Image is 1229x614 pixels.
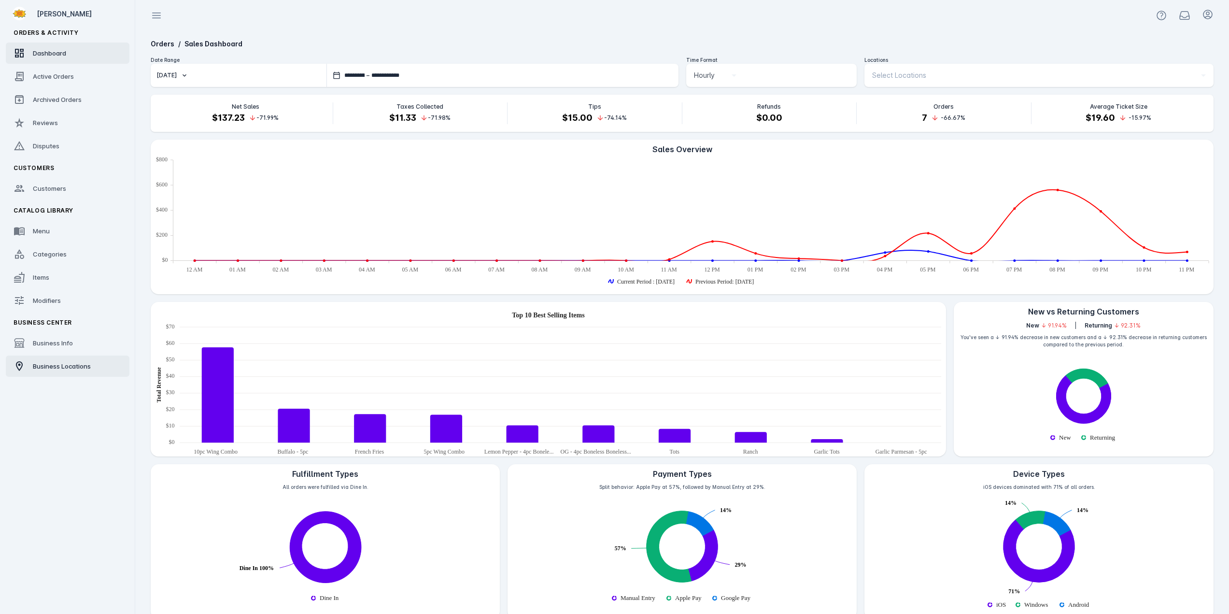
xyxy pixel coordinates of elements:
p: Taxes Collected [396,102,443,111]
a: Disputes [6,135,129,157]
text: Top 10 Best Selling Items [512,312,585,319]
text: $20 [166,406,175,413]
ellipse: Fri Aug 29 2025 12:00:00 GMT-0500 (Central Daylight Time): 0, Current Period : Aug 29 [712,260,713,261]
div: iOS devices dominated with 71% of all orders. [864,480,1214,491]
span: ↓ 91.94% [1041,321,1067,330]
ellipse: Fri Aug 29 2025 11:00:00 GMT-0500 (Central Daylight Time): 9.5, Previous Period: Aug 22 [669,259,670,260]
span: – [367,71,369,80]
a: Modifiers [6,290,129,311]
g: Manual Entry series is showing, press enter to hide the Manual Entry series [612,594,655,601]
div: [PERSON_NAME] [37,9,126,19]
g: Previous Period: Aug 22 series is showing, press enter to hide the Previous Period: Aug 22 series [687,278,754,285]
text: 10 AM [618,266,634,273]
span: Customers [14,164,54,171]
text: 11 PM [1179,266,1194,273]
span: ↓ 92.31% [1114,321,1141,330]
text: Dine In [320,594,339,601]
a: Customers [6,178,129,199]
text: Lemon Pepper - 4pc Bonele... [484,448,554,455]
text: Buffalo - 5pc [278,448,309,455]
text: Manual Entry [621,594,655,601]
path: Ranch:6.49, Total Revenue [735,432,767,443]
span: Catalog Library [14,207,73,214]
span: Returning [1085,321,1112,330]
div: Date Range [151,57,678,64]
text: $60 [166,340,175,346]
div: Fulfillment Types [151,468,500,480]
span: Select Locations [872,70,926,81]
text: 04 PM [877,266,893,273]
span: -71.99% [256,114,279,122]
h4: 7 [922,111,927,124]
a: Orders [151,40,174,48]
ellipse: Fri Aug 29 2025 16:00:00 GMT-0500 (Central Daylight Time): 64.33, Current Period : Aug 29 [884,252,886,253]
ellipse: Fri Aug 29 2025 01:00:00 GMT-0500 (Central Daylight Time): 0, Previous Period: Aug 22 [237,260,239,261]
text: 14% [720,507,732,514]
path: Dine In: 100%. Fulfillment Type Stats [290,512,361,583]
text: 29% [735,561,747,568]
text: 10 PM [1136,266,1152,273]
text: Garlic Parmesan - 5pc [876,448,927,455]
span: Modifiers [33,297,61,304]
a: Items [6,267,129,288]
g: New series is showing, press enter to hide the New series [1050,434,1071,441]
h4: $19.60 [1086,111,1115,124]
text: $30 [166,389,175,396]
p: Net Sales [232,102,259,111]
a: Active Orders [6,66,129,87]
text: Ranch [743,448,758,455]
span: -66.67% [941,114,965,122]
path: Garlic Tots:2.16, Total Revenue [811,439,843,443]
div: You've seen a ↓ 91.94% decrease in new customers and a ↓ 92.31% decrease in returning customers c... [954,330,1214,352]
ellipse: Fri Aug 29 2025 02:00:00 GMT-0500 (Central Daylight Time): 0, Previous Period: Aug 22 [280,260,282,261]
span: Dashboard [33,49,66,57]
ellipse: Fri Aug 29 2025 13:00:00 GMT-0500 (Central Daylight Time): 57.11, Previous Period: Aug 22 [755,253,756,254]
ellipse: Fri Aug 29 2025 16:00:00 GMT-0500 (Central Daylight Time): 36.36, Previous Period: Aug 22 [884,256,886,257]
span: New [1026,321,1039,330]
a: Business Locations [6,356,129,377]
ellipse: Fri Aug 29 2025 03:00:00 GMT-0500 (Central Daylight Time): 0, Previous Period: Aug 22 [324,260,325,261]
ellipse: Fri Aug 29 2025 05:00:00 GMT-0500 (Central Daylight Time): 0, Previous Period: Aug 22 [410,260,411,261]
a: Categories [6,243,129,265]
p: Tips [588,102,601,111]
span: Categories [33,250,67,258]
div: Device Types [864,468,1214,480]
path: Android: 14.29%. Device Type Stats [1043,512,1070,536]
ellipse: Fri Aug 29 2025 23:00:00 GMT-0500 (Central Daylight Time): 0, Current Period : Aug 29 [1187,260,1188,261]
span: Disputes [33,142,59,150]
ellipse: Fri Aug 29 2025 07:00:00 GMT-0500 (Central Daylight Time): 0, Previous Period: Aug 22 [496,260,497,261]
text: OG - 4pc Boneless Boneless... [561,448,631,455]
span: -74.14% [604,114,627,122]
ellipse: Fri Aug 29 2025 10:00:00 GMT-0500 (Central Daylight Time): 0, Previous Period: Aug 22 [625,260,627,261]
path: Buffalo - 5pc:20.57, Total Revenue [278,409,310,443]
h4: $11.33 [389,111,416,124]
span: -71.98% [428,114,451,122]
text: Returning [1090,434,1115,441]
ejs-chart: Top 10 Best Selling Items. Syncfusion interactive chart. [151,306,946,460]
path: Tots:8.39, Total Revenue [659,429,691,443]
g: Apple Pay series is showing, press enter to hide the Apple Pay series [666,594,702,601]
ellipse: Fri Aug 29 2025 20:00:00 GMT-0500 (Central Daylight Time): 561.2, Previous Period: Aug 22 [1057,189,1059,191]
ellipse: Fri Aug 29 2025 19:00:00 GMT-0500 (Central Daylight Time): 413.74, Previous Period: Aug 22 [1014,208,1015,209]
span: Reviews [33,119,58,127]
span: Hourly [694,70,715,81]
ellipse: Fri Aug 29 2025 14:00:00 GMT-0500 (Central Daylight Time): 16.68, Previous Period: Aug 22 [798,258,800,259]
span: Business Center [14,319,72,326]
a: Sales Dashboard [184,40,242,48]
text: 57% [615,545,626,552]
text: 71% [1008,588,1020,595]
ellipse: Fri Aug 29 2025 13:00:00 GMT-0500 (Central Daylight Time): 0, Current Period : Aug 29 [755,260,756,261]
path: Returning: 28.57%. Fulfillment Type Stats [1066,369,1108,387]
text: Android [1068,601,1089,608]
text: 02 AM [272,266,289,273]
text: 06 PM [963,266,979,273]
div: All orders were fulfilled via Dine In. [151,480,500,491]
div: Sales Overview [151,143,1214,155]
path: French Fries:17.32, Total Revenue [354,414,386,443]
text: 08 AM [532,266,548,273]
text: Dine In 100% [240,565,274,571]
a: Archived Orders [6,89,129,110]
div: Payment Types [508,468,857,480]
text: $600 [156,181,168,188]
g: Total Revenue,Column series with 10 data points [202,347,919,443]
